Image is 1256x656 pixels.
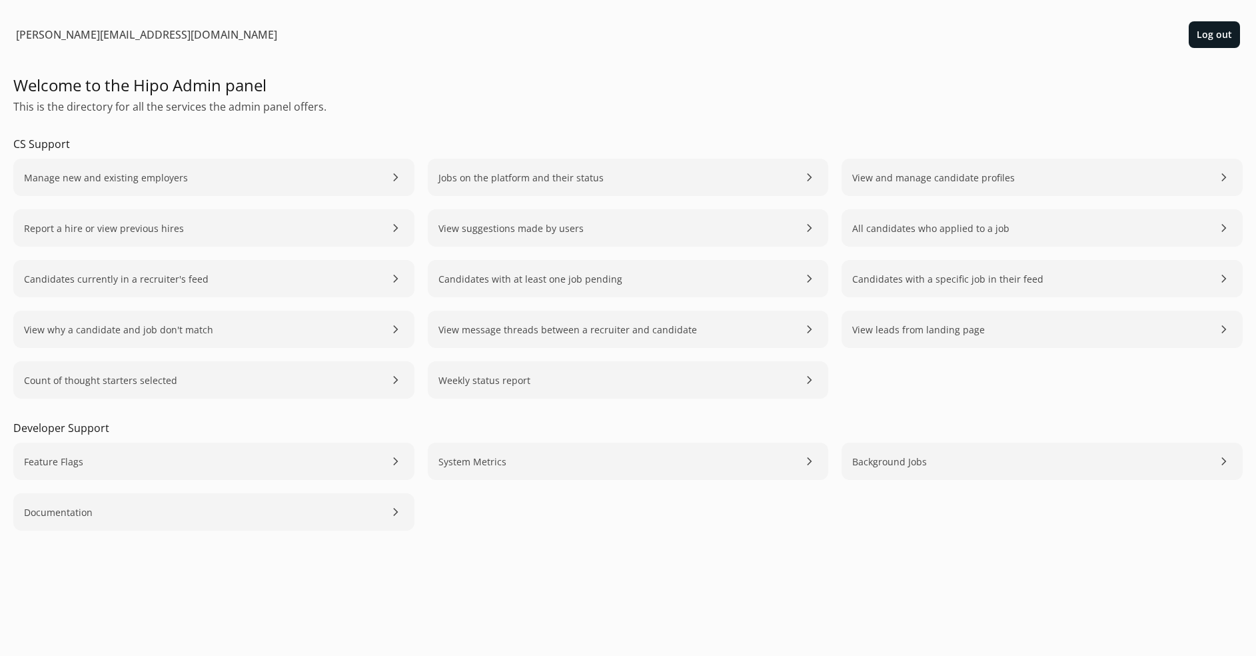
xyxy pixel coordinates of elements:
span: All candidates who applied to a job [852,221,1009,235]
span: chevron_right [388,504,404,520]
span: chevron_right [1216,453,1232,469]
span: Count of thought starters selected [24,373,177,387]
h2: CS Support [13,136,1243,152]
span: chevron_right [802,271,818,287]
a: All candidates who applied to a job chevron_right [842,209,1243,247]
span: chevron_right [388,372,404,388]
span: Manage new and existing employers [24,171,188,185]
a: System Metrics chevron_right [428,443,829,480]
span: Weekly status report [438,373,530,387]
h2: Developer Support [13,420,1243,436]
a: Jobs on the platform and their status chevron_right [428,159,829,196]
span: chevron_right [1216,220,1232,236]
a: Candidates currently in a recruiter's feed chevron_right [13,260,414,297]
span: Background Jobs [852,455,927,469]
a: View message threads between a recruiter and candidate chevron_right [428,311,829,348]
span: [PERSON_NAME][EMAIL_ADDRESS][DOMAIN_NAME] [16,27,277,42]
span: chevron_right [802,453,818,469]
span: View suggestions made by users [438,221,584,235]
span: chevron_right [1216,321,1232,337]
a: View leads from landing page chevron_right [842,311,1243,348]
a: Candidates with a specific job in their feed chevron_right [842,260,1243,297]
a: Manage new and existing employers chevron_right [13,159,414,196]
button: Log out [1189,21,1240,48]
a: Feature Flags chevron_right [13,443,414,480]
a: Documentation chevron_right [13,493,414,531]
span: Jobs on the platform and their status [438,171,604,185]
span: Documentation [24,505,93,519]
span: View why a candidate and job don't match [24,323,213,337]
span: Candidates with a specific job in their feed [852,272,1043,286]
a: Background Jobs chevron_right [842,443,1243,480]
a: View and manage candidate profiles chevron_right [842,159,1243,196]
span: chevron_right [388,321,404,337]
a: View suggestions made by users chevron_right [428,209,829,247]
a: Weekly status report chevron_right [428,361,829,399]
span: View message threads between a recruiter and candidate [438,323,697,337]
a: View why a candidate and job don't match chevron_right [13,311,414,348]
span: Feature Flags [24,455,83,469]
span: chevron_right [802,220,818,236]
span: Report a hire or view previous hires [24,221,184,235]
a: Count of thought starters selected chevron_right [13,361,414,399]
h1: Welcome to the Hipo Admin panel [13,75,1243,96]
span: View and manage candidate profiles [852,171,1015,185]
p: This is the directory for all the services the admin panel offers. [13,99,1243,115]
span: chevron_right [1216,169,1232,185]
span: chevron_right [388,271,404,287]
span: View leads from landing page [852,323,985,337]
span: chevron_right [1216,271,1232,287]
span: chevron_right [388,220,404,236]
span: Candidates currently in a recruiter's feed [24,272,209,286]
a: Candidates with at least one job pending chevron_right [428,260,829,297]
span: chevron_right [388,169,404,185]
span: Candidates with at least one job pending [438,272,622,286]
span: chevron_right [802,169,818,185]
span: chevron_right [802,372,818,388]
a: Report a hire or view previous hires chevron_right [13,209,414,247]
span: System Metrics [438,455,506,469]
span: chevron_right [388,453,404,469]
span: chevron_right [802,321,818,337]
